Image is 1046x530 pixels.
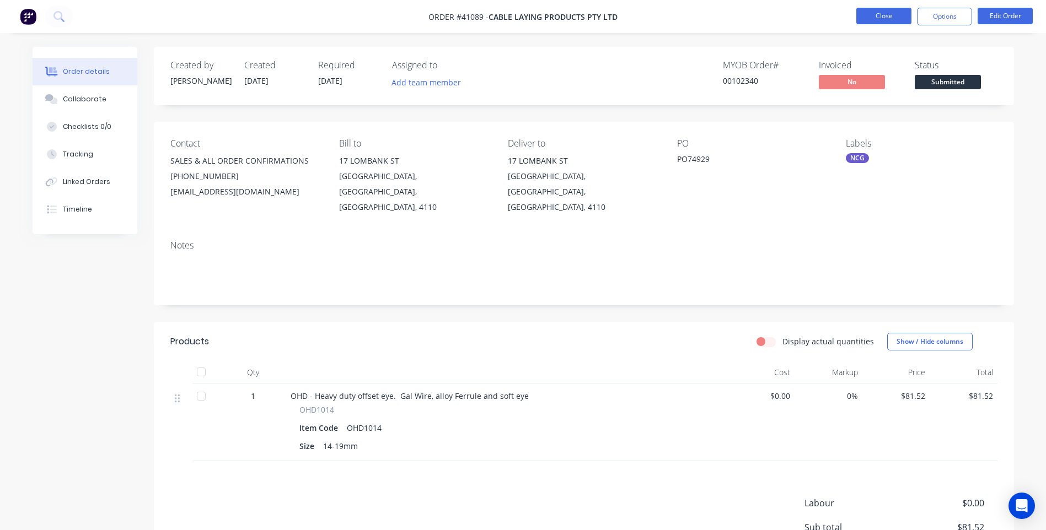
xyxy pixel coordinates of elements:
div: 17 LOMBANK ST [339,153,490,169]
div: Products [170,335,209,348]
div: Tracking [63,149,93,159]
div: 00102340 [723,75,806,86]
div: Markup [795,361,862,383]
span: Submitted [915,75,981,89]
span: No [819,75,885,89]
div: 17 LOMBANK ST[GEOGRAPHIC_DATA], [GEOGRAPHIC_DATA], [GEOGRAPHIC_DATA], 4110 [339,153,490,215]
div: OHD1014 [342,420,386,436]
span: $81.52 [934,390,993,402]
div: Created by [170,60,231,71]
span: 0% [799,390,858,402]
div: Item Code [299,420,342,436]
div: 14-19mm [319,438,362,454]
span: $81.52 [867,390,926,402]
div: Notes [170,240,997,251]
div: Total [930,361,997,383]
span: CABLE LAYING PRODUCTS PTY LTD [489,12,618,22]
div: Checklists 0/0 [63,122,111,132]
button: Add team member [385,75,466,90]
div: MYOB Order # [723,60,806,71]
button: Options [917,8,972,25]
div: SALES & ALL ORDER CONFIRMATIONS [170,153,321,169]
div: SALES & ALL ORDER CONFIRMATIONS[PHONE_NUMBER][EMAIL_ADDRESS][DOMAIN_NAME] [170,153,321,199]
div: Deliver to [508,138,659,149]
img: Factory [20,8,36,25]
span: Labour [804,496,903,510]
div: Cost [727,361,795,383]
div: Qty [220,361,286,383]
span: [DATE] [318,75,342,86]
button: Collaborate [33,85,137,113]
div: Order details [63,67,110,77]
div: [PHONE_NUMBER] [170,169,321,184]
button: Add team member [392,75,467,90]
div: 17 LOMBANK ST [508,153,659,169]
div: Price [862,361,930,383]
div: NCG [846,153,869,163]
div: Collaborate [63,94,106,104]
div: [GEOGRAPHIC_DATA], [GEOGRAPHIC_DATA], [GEOGRAPHIC_DATA], 4110 [508,169,659,215]
div: Timeline [63,204,92,214]
div: Size [299,438,319,454]
div: Bill to [339,138,490,149]
span: OHD - Heavy duty offset eye. Gal Wire, alloy Ferrule and soft eye [291,391,529,401]
div: PO [677,138,828,149]
span: OHD1014 [299,404,334,415]
div: Created [244,60,305,71]
div: Labels [846,138,997,149]
span: $0.00 [902,496,984,510]
div: [EMAIL_ADDRESS][DOMAIN_NAME] [170,184,321,199]
div: Linked Orders [63,177,110,187]
div: [GEOGRAPHIC_DATA], [GEOGRAPHIC_DATA], [GEOGRAPHIC_DATA], 4110 [339,169,490,215]
label: Display actual quantities [782,336,874,347]
button: Show / Hide columns [887,333,973,350]
div: Invoiced [819,60,902,71]
div: Status [915,60,997,71]
span: $0.00 [732,390,791,402]
button: Timeline [33,196,137,223]
div: Required [318,60,379,71]
button: Submitted [915,75,981,91]
div: [PERSON_NAME] [170,75,231,86]
span: [DATE] [244,75,269,86]
button: Order details [33,58,137,85]
div: 17 LOMBANK ST[GEOGRAPHIC_DATA], [GEOGRAPHIC_DATA], [GEOGRAPHIC_DATA], 4110 [508,153,659,215]
button: Checklists 0/0 [33,113,137,140]
button: Linked Orders [33,168,137,196]
button: Close [856,8,911,24]
span: Order #41089 - [428,12,489,22]
button: Edit Order [978,8,1033,24]
button: Tracking [33,140,137,168]
div: Contact [170,138,321,149]
span: 1 [251,390,255,402]
div: PO74929 [677,153,815,169]
div: Open Intercom Messenger [1009,493,1035,519]
div: Assigned to [392,60,502,71]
